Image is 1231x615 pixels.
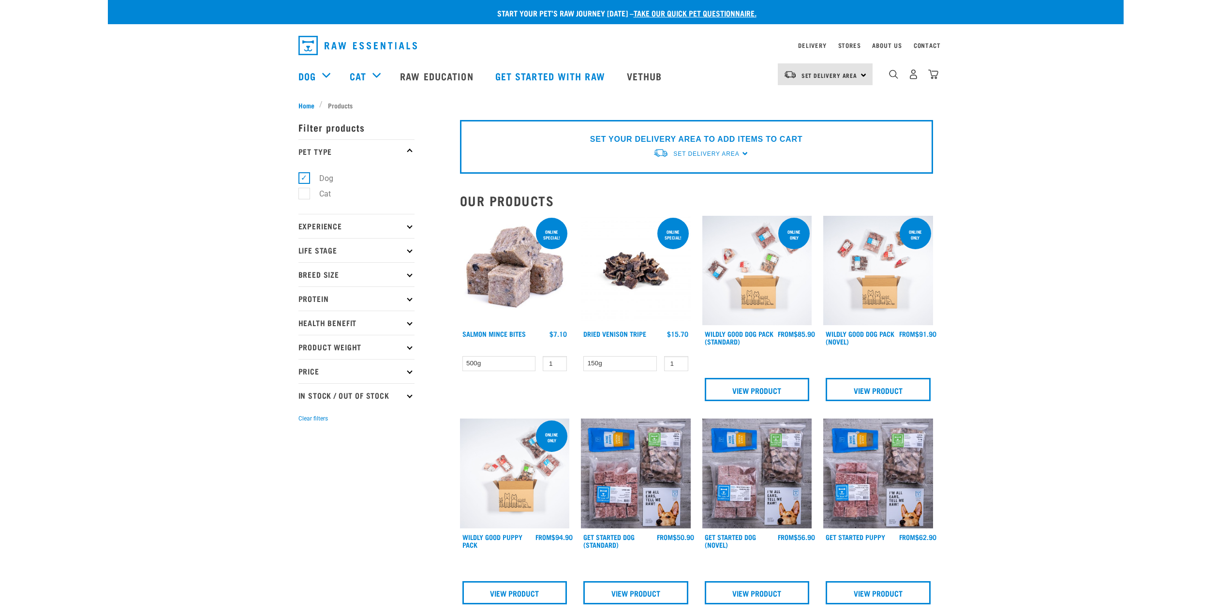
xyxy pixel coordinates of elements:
nav: dropdown navigation [291,32,941,59]
div: $94.90 [535,533,573,541]
div: Online Only [536,427,567,448]
img: 1141 Salmon Mince 01 [460,216,570,326]
a: Wildly Good Dog Pack (Standard) [705,332,773,343]
label: Dog [304,172,337,184]
div: $15.70 [667,330,688,338]
div: $91.90 [899,330,936,338]
a: About Us [872,44,902,47]
a: Dog [298,69,316,83]
a: Get started with Raw [486,57,617,95]
a: View Product [583,581,688,604]
div: ONLINE SPECIAL! [536,225,567,245]
img: van-moving.png [784,70,797,79]
a: Get Started Dog (Novel) [705,535,756,546]
a: View Product [705,378,810,401]
a: Raw Education [390,57,485,95]
img: user.png [908,69,919,79]
a: View Product [462,581,567,604]
img: Dog Novel 0 2sec [823,216,933,326]
a: Wildly Good Dog Pack (Novel) [826,332,894,343]
a: Get Started Puppy [826,535,885,539]
div: ONLINE SPECIAL! [657,225,689,245]
img: Dried Vension Tripe 1691 [581,216,691,326]
p: Experience [298,214,415,238]
img: NPS Puppy Update [823,419,933,528]
p: Start your pet’s raw journey [DATE] – [115,7,1131,19]
div: Online Only [900,225,931,245]
input: 1 [543,356,567,371]
p: Life Stage [298,238,415,262]
div: $85.90 [778,330,815,338]
a: Wildly Good Puppy Pack [462,535,522,546]
div: $7.10 [549,330,567,338]
label: Cat [304,188,335,200]
p: Product Weight [298,335,415,359]
a: View Product [705,581,810,604]
a: Contact [914,44,941,47]
a: Dried Venison Tripe [583,332,646,335]
button: Clear filters [298,414,328,423]
input: 1 [664,356,688,371]
img: NSP Dog Novel Update [702,419,812,528]
a: take our quick pet questionnaire. [634,11,756,15]
span: FROM [535,535,551,539]
img: home-icon-1@2x.png [889,70,898,79]
img: Dog 0 2sec [702,216,812,326]
nav: dropdown navigation [108,57,1124,95]
p: Pet Type [298,139,415,164]
span: Set Delivery Area [801,74,858,77]
a: Delivery [798,44,826,47]
a: Stores [838,44,861,47]
div: $56.90 [778,533,815,541]
p: Filter products [298,115,415,139]
p: Breed Size [298,262,415,286]
a: Vethub [617,57,674,95]
p: SET YOUR DELIVERY AREA TO ADD ITEMS TO CART [590,134,802,145]
span: Home [298,100,314,110]
a: Cat [350,69,366,83]
a: Home [298,100,320,110]
div: $50.90 [657,533,694,541]
nav: breadcrumbs [298,100,933,110]
span: FROM [657,535,673,539]
img: NSP Dog Standard Update [581,419,691,528]
div: $62.90 [899,533,936,541]
img: Raw Essentials Logo [298,36,417,55]
a: View Product [826,581,931,604]
span: FROM [778,332,794,335]
a: Get Started Dog (Standard) [583,535,635,546]
p: Health Benefit [298,311,415,335]
span: FROM [899,535,915,539]
h2: Our Products [460,193,933,208]
img: van-moving.png [653,148,668,158]
p: In Stock / Out Of Stock [298,383,415,407]
img: Puppy 0 2sec [460,419,570,528]
div: Online Only [778,225,810,245]
span: Set Delivery Area [673,150,739,157]
p: Protein [298,286,415,311]
a: View Product [826,378,931,401]
span: FROM [778,535,794,539]
span: FROM [899,332,915,335]
img: home-icon@2x.png [928,69,938,79]
p: Price [298,359,415,383]
a: Salmon Mince Bites [462,332,526,335]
